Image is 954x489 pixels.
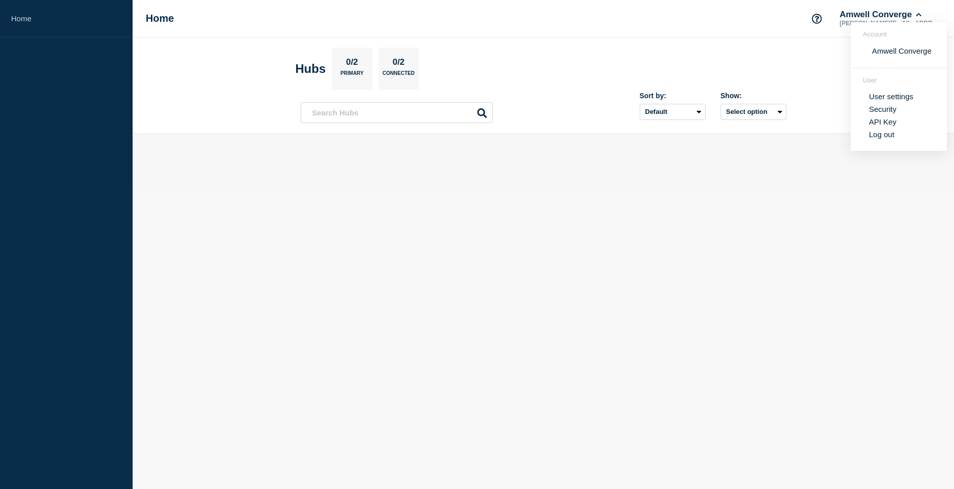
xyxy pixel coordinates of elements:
[869,117,896,126] a: API Key
[640,104,706,120] select: Sort by
[869,105,896,113] a: Security
[863,30,935,38] header: Account
[869,92,914,101] a: User settings
[301,102,493,123] input: Search Hubs
[721,92,786,100] div: Show:
[863,76,935,84] header: User
[146,13,174,24] h1: Home
[341,70,364,81] p: Primary
[640,92,706,100] div: Sort by:
[342,57,362,70] p: 0/2
[389,57,408,70] p: 0/2
[296,62,326,76] h2: Hubs
[838,20,943,27] p: [PERSON_NAME][EMAIL_ADDRESS][PERSON_NAME][DOMAIN_NAME]
[838,10,923,20] button: Amwell Converge
[869,130,894,139] button: Log out
[806,8,827,29] button: Support
[721,104,786,120] button: Select option
[383,70,414,81] p: Connected
[869,46,935,56] button: Amwell Converge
